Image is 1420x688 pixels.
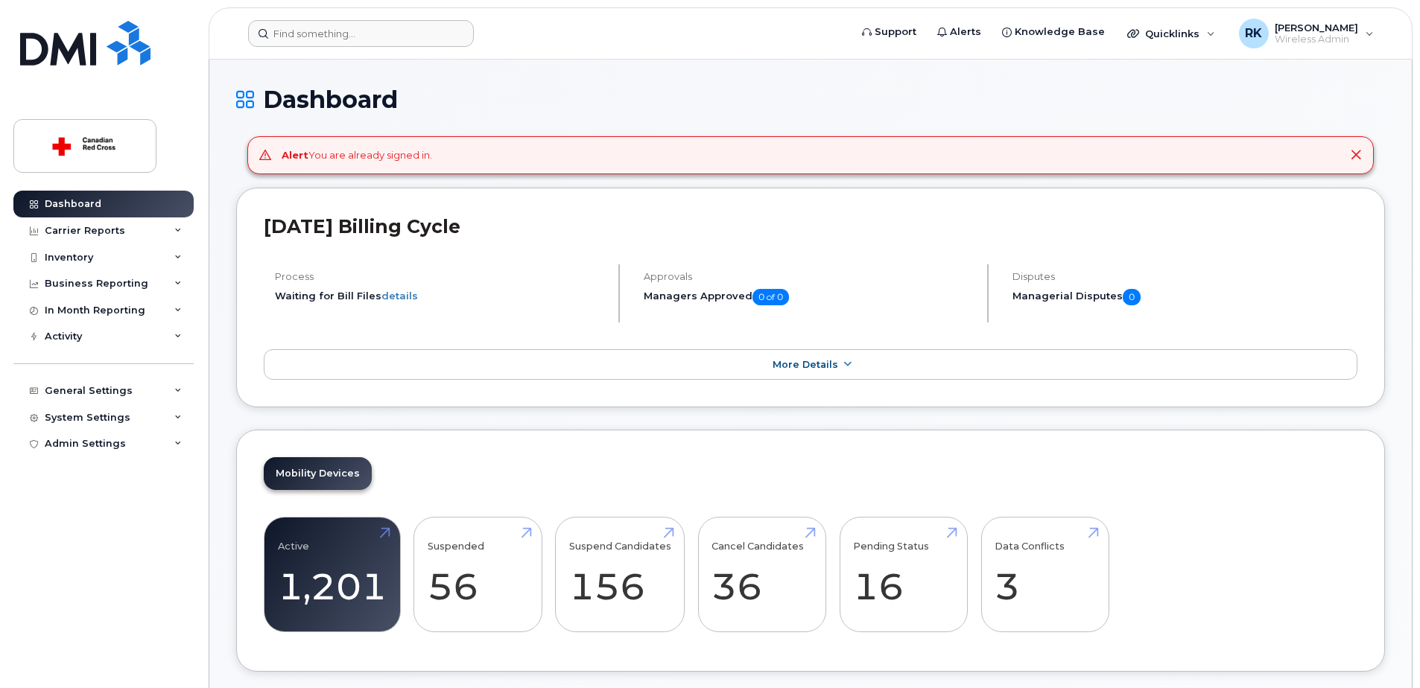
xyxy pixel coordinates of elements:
a: Suspended 56 [428,526,528,624]
h1: Dashboard [236,86,1385,112]
span: 0 [1123,289,1141,305]
a: Pending Status 16 [853,526,954,624]
h4: Approvals [644,271,974,282]
h4: Disputes [1012,271,1357,282]
li: Waiting for Bill Files [275,289,606,303]
strong: Alert [282,149,308,161]
a: Suspend Candidates 156 [569,526,671,624]
h2: [DATE] Billing Cycle [264,215,1357,238]
a: details [381,290,418,302]
h5: Managers Approved [644,289,974,305]
a: Mobility Devices [264,457,372,490]
span: 0 of 0 [752,289,789,305]
h4: Process [275,271,606,282]
h5: Managerial Disputes [1012,289,1357,305]
span: More Details [773,359,838,370]
div: You are already signed in. [282,148,432,162]
a: Data Conflicts 3 [995,526,1095,624]
a: Cancel Candidates 36 [711,526,812,624]
a: Active 1,201 [278,526,387,624]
